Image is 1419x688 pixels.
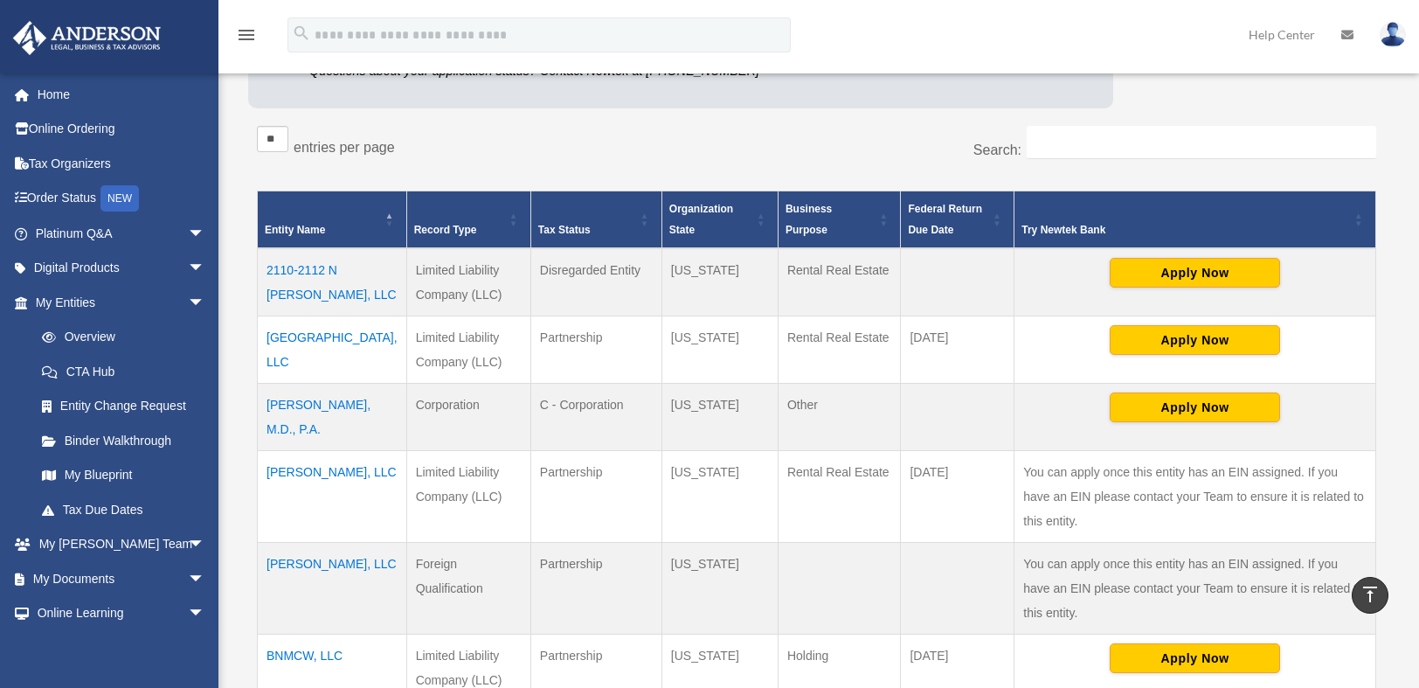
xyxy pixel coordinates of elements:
[12,527,232,562] a: My [PERSON_NAME] Teamarrow_drop_down
[901,450,1014,542] td: [DATE]
[1352,577,1388,614] a: vertical_align_top
[661,316,778,383] td: [US_STATE]
[1110,325,1280,355] button: Apply Now
[24,389,223,424] a: Entity Change Request
[236,24,257,45] i: menu
[258,450,407,542] td: [PERSON_NAME], LLC
[661,248,778,316] td: [US_STATE]
[1014,191,1376,248] th: Try Newtek Bank : Activate to sort
[24,492,223,527] a: Tax Due Dates
[901,191,1014,248] th: Federal Return Due Date: Activate to sort
[778,191,900,248] th: Business Purpose: Activate to sort
[530,248,661,316] td: Disregarded Entity
[12,112,232,147] a: Online Ordering
[188,596,223,632] span: arrow_drop_down
[786,203,832,236] span: Business Purpose
[258,316,407,383] td: [GEOGRAPHIC_DATA], LLC
[12,285,223,320] a: My Entitiesarrow_drop_down
[406,383,530,450] td: Corporation
[1014,450,1376,542] td: You can apply once this entity has an EIN assigned. If you have an EIN please contact your Team t...
[258,248,407,316] td: 2110-2112 N [PERSON_NAME], LLC
[265,224,325,236] span: Entity Name
[8,21,166,55] img: Anderson Advisors Platinum Portal
[12,561,232,596] a: My Documentsarrow_drop_down
[1014,542,1376,634] td: You can apply once this entity has an EIN assigned. If you have an EIN please contact your Team t...
[188,216,223,252] span: arrow_drop_down
[406,542,530,634] td: Foreign Qualification
[908,203,982,236] span: Federal Return Due Date
[530,383,661,450] td: C - Corporation
[292,24,311,43] i: search
[669,203,733,236] span: Organization State
[1380,22,1406,47] img: User Pic
[12,77,232,112] a: Home
[406,450,530,542] td: Limited Liability Company (LLC)
[258,542,407,634] td: [PERSON_NAME], LLC
[1021,219,1349,240] div: Try Newtek Bank
[406,316,530,383] td: Limited Liability Company (LLC)
[661,450,778,542] td: [US_STATE]
[258,383,407,450] td: [PERSON_NAME], M.D., P.A.
[12,596,232,631] a: Online Learningarrow_drop_down
[188,251,223,287] span: arrow_drop_down
[100,185,139,212] div: NEW
[406,248,530,316] td: Limited Liability Company (LLC)
[188,285,223,321] span: arrow_drop_down
[778,383,900,450] td: Other
[661,383,778,450] td: [US_STATE]
[24,320,214,355] a: Overview
[778,248,900,316] td: Rental Real Estate
[1360,584,1381,605] i: vertical_align_top
[1110,643,1280,673] button: Apply Now
[188,561,223,597] span: arrow_drop_down
[24,458,223,493] a: My Blueprint
[530,191,661,248] th: Tax Status: Activate to sort
[236,31,257,45] a: menu
[901,316,1014,383] td: [DATE]
[530,316,661,383] td: Partnership
[294,140,395,155] label: entries per page
[973,142,1021,157] label: Search:
[24,354,223,389] a: CTA Hub
[406,191,530,248] th: Record Type: Activate to sort
[414,224,477,236] span: Record Type
[530,542,661,634] td: Partnership
[258,191,407,248] th: Entity Name: Activate to invert sorting
[12,251,232,286] a: Digital Productsarrow_drop_down
[12,181,232,217] a: Order StatusNEW
[24,423,223,458] a: Binder Walkthrough
[661,191,778,248] th: Organization State: Activate to sort
[778,450,900,542] td: Rental Real Estate
[188,527,223,563] span: arrow_drop_down
[538,224,591,236] span: Tax Status
[778,316,900,383] td: Rental Real Estate
[12,216,232,251] a: Platinum Q&Aarrow_drop_down
[12,146,232,181] a: Tax Organizers
[1110,258,1280,288] button: Apply Now
[661,542,778,634] td: [US_STATE]
[1110,393,1280,422] button: Apply Now
[530,450,661,542] td: Partnership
